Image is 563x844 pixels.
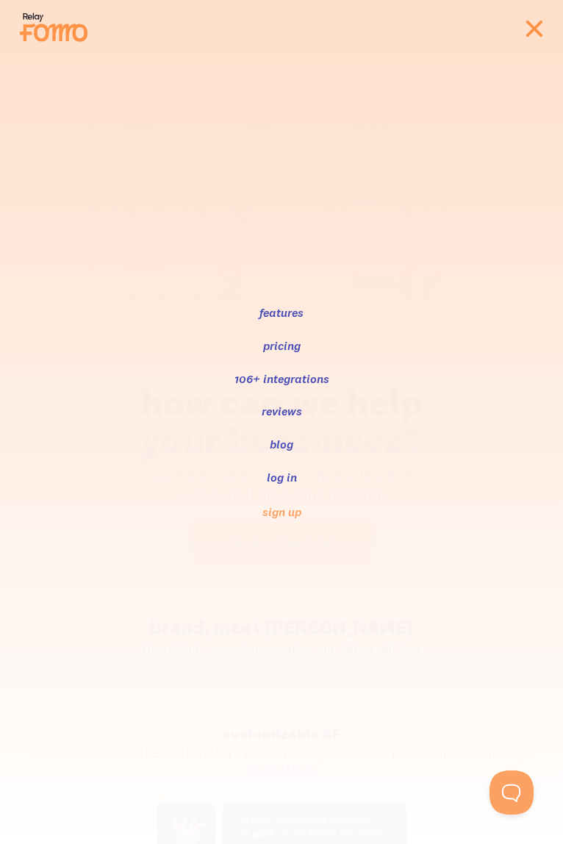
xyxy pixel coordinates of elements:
[233,370,331,387] a: 106+ integrations
[258,304,305,321] a: features
[260,403,304,421] a: reviews
[265,468,298,486] a: log in
[90,29,234,62] p: [PERSON_NAME] subscribed to
[19,19,72,72] img: Starter, getting 8,000 notifications.
[179,85,248,93] a: This data is verified ⓘ
[490,770,534,815] iframe: Help Scout Beacon - Open
[268,435,295,453] a: blog
[18,503,545,521] a: sign up
[90,39,234,60] span: Starter, getting 8,000 notifications.
[262,337,302,354] a: pricing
